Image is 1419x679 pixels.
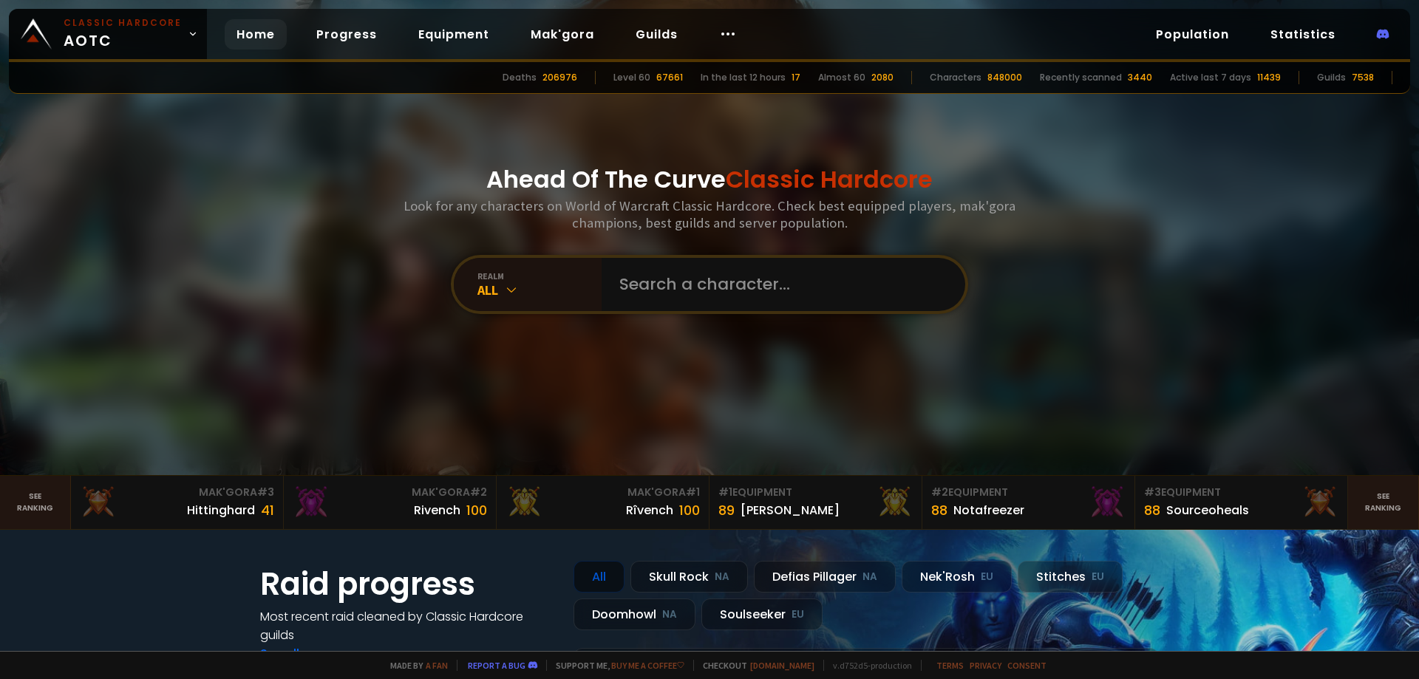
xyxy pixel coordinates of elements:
span: Classic Hardcore [726,163,933,196]
a: #1Equipment89[PERSON_NAME] [709,476,922,529]
a: Guilds [624,19,690,50]
div: 7538 [1352,71,1374,84]
div: Hittinghard [187,501,255,519]
div: realm [477,270,602,282]
a: Home [225,19,287,50]
div: Almost 60 [818,71,865,84]
div: Mak'Gora [506,485,700,500]
a: Equipment [406,19,501,50]
div: Deaths [503,71,537,84]
div: Doomhowl [574,598,695,630]
a: [DOMAIN_NAME] [750,660,814,671]
div: All [574,561,625,593]
a: Consent [1007,660,1047,671]
h1: Raid progress [260,561,556,607]
div: 88 [931,500,947,520]
a: Buy me a coffee [611,660,684,671]
a: a fan [426,660,448,671]
span: Checkout [693,660,814,671]
input: Search a character... [610,258,947,311]
a: Report a bug [468,660,525,671]
a: Progress [304,19,389,50]
div: 100 [466,500,487,520]
div: Mak'Gora [80,485,274,500]
small: EU [981,570,993,584]
div: Active last 7 days [1170,71,1251,84]
a: Mak'Gora#1Rîvench100 [497,476,709,529]
div: Guilds [1317,71,1346,84]
a: Mak'Gora#2Rivench100 [284,476,497,529]
a: See all progress [260,645,356,662]
a: Population [1144,19,1241,50]
div: Mak'Gora [293,485,487,500]
div: 206976 [542,71,577,84]
div: Soulseeker [701,598,823,630]
div: Skull Rock [630,561,748,593]
div: 2080 [871,71,894,84]
a: Terms [936,660,964,671]
a: Seeranking [1348,476,1419,529]
span: # 1 [686,485,700,499]
span: v. d752d5 - production [823,660,912,671]
a: #3Equipment88Sourceoheals [1135,476,1348,529]
div: Stitches [1018,561,1123,593]
div: Level 60 [613,71,650,84]
div: All [477,282,602,298]
span: AOTC [64,16,182,52]
div: 100 [679,500,700,520]
span: Support me, [546,660,684,671]
div: Rivench [414,501,460,519]
div: Nek'Rosh [902,561,1012,593]
h3: Look for any characters on World of Warcraft Classic Hardcore. Check best equipped players, mak'g... [398,197,1021,231]
span: Made by [381,660,448,671]
div: In the last 12 hours [701,71,786,84]
div: Rîvench [626,501,673,519]
small: NA [862,570,877,584]
small: Classic Hardcore [64,16,182,30]
div: 3440 [1128,71,1152,84]
a: Classic HardcoreAOTC [9,9,207,59]
div: 848000 [987,71,1022,84]
div: 67661 [656,71,683,84]
div: 88 [1144,500,1160,520]
div: Sourceoheals [1166,501,1249,519]
a: Mak'gora [519,19,606,50]
span: # 3 [1144,485,1161,499]
div: 11439 [1257,71,1281,84]
span: # 3 [257,485,274,499]
a: Mak'Gora#3Hittinghard41 [71,476,284,529]
span: # 2 [931,485,948,499]
div: [PERSON_NAME] [741,501,840,519]
h1: Ahead Of The Curve [486,162,933,197]
div: Characters [930,71,981,84]
small: EU [792,607,804,622]
div: Notafreezer [953,501,1024,519]
div: 17 [792,71,800,84]
div: Recently scanned [1040,71,1122,84]
div: 89 [718,500,735,520]
small: EU [1092,570,1104,584]
div: Defias Pillager [754,561,896,593]
div: Equipment [1144,485,1338,500]
div: Equipment [931,485,1126,500]
a: Privacy [970,660,1001,671]
div: Equipment [718,485,913,500]
small: NA [715,570,729,584]
a: Statistics [1259,19,1347,50]
div: 41 [261,500,274,520]
small: NA [662,607,677,622]
span: # 1 [718,485,732,499]
a: #2Equipment88Notafreezer [922,476,1135,529]
span: # 2 [470,485,487,499]
h4: Most recent raid cleaned by Classic Hardcore guilds [260,607,556,644]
